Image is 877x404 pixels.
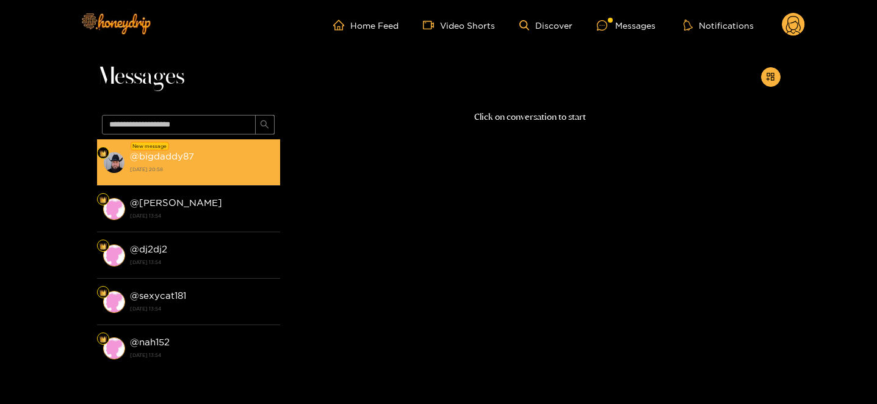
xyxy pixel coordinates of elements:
a: Home Feed [333,20,399,31]
span: home [333,20,350,31]
span: appstore-add [766,72,775,83]
strong: [DATE] 13:54 [130,303,274,314]
img: conversation [103,244,125,266]
div: Messages [597,18,655,32]
strong: @ bigdaddy87 [130,151,194,161]
span: Messages [97,62,184,92]
button: appstore-add [761,67,781,87]
img: conversation [103,337,125,359]
strong: @ [PERSON_NAME] [130,197,222,208]
img: Fan Level [99,336,107,343]
button: search [255,115,275,134]
img: conversation [103,291,125,313]
strong: @ dj2dj2 [130,244,167,254]
div: New message [131,142,169,150]
img: Fan Level [99,196,107,204]
span: search [260,120,269,130]
img: conversation [103,198,125,220]
a: Video Shorts [423,20,495,31]
strong: @ nah152 [130,337,170,347]
strong: [DATE] 13:54 [130,257,274,268]
img: Fan Level [99,150,107,157]
img: Fan Level [99,289,107,296]
span: video-camera [423,20,440,31]
strong: [DATE] 13:54 [130,210,274,221]
strong: [DATE] 13:54 [130,350,274,361]
img: conversation [103,152,125,174]
strong: [DATE] 20:58 [130,164,274,175]
img: Fan Level [99,243,107,250]
a: Discover [519,20,572,31]
strong: @ sexycat181 [130,290,186,301]
button: Notifications [680,19,757,31]
p: Click on conversation to start [280,110,781,124]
